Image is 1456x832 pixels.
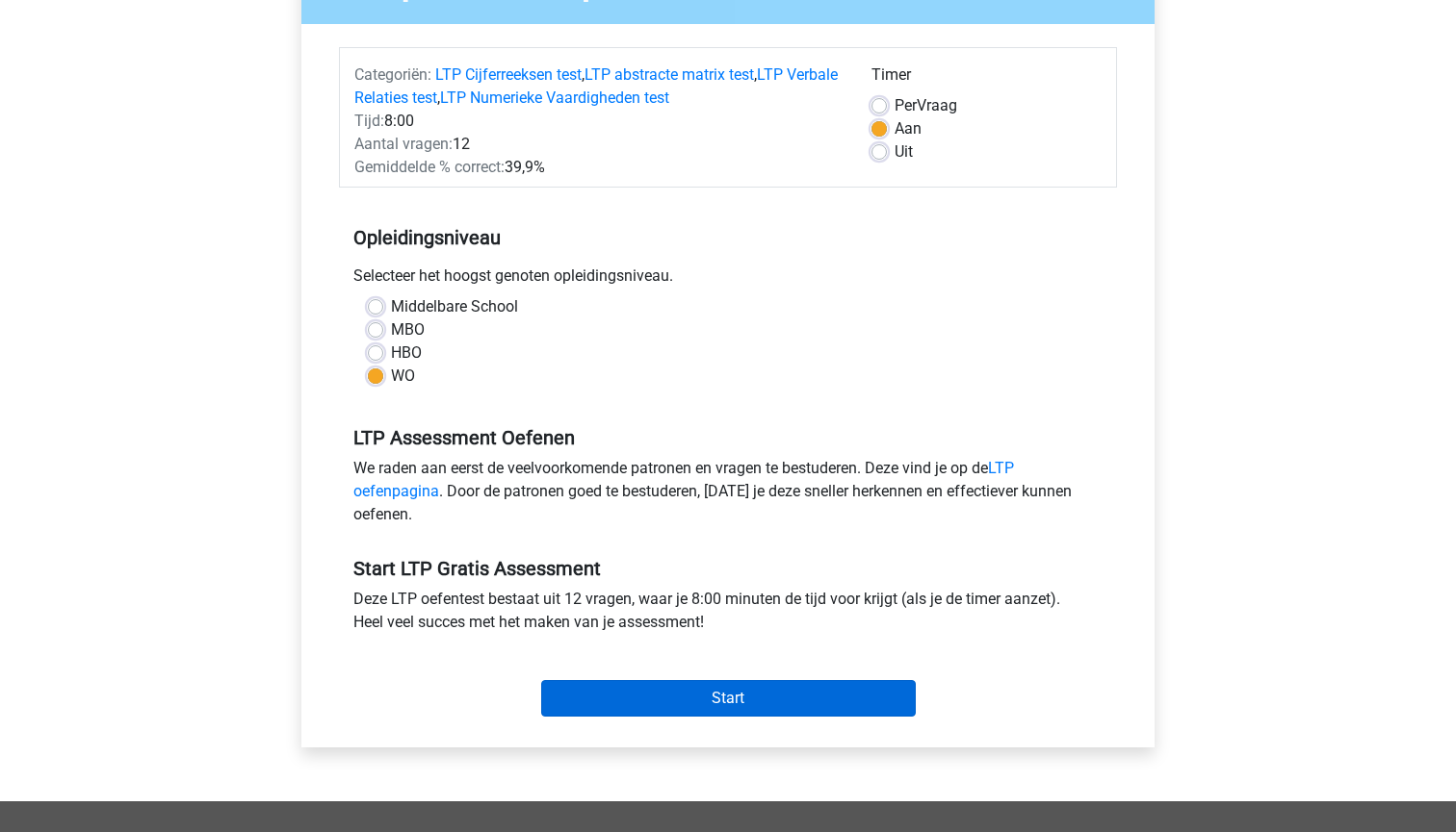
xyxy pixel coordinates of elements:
label: MBO [391,318,425,341]
label: Aan [895,117,922,140]
div: 8:00 [340,110,857,133]
div: We raden aan eerst de veelvoorkomende patronen en vragen te bestuderen. Deze vind je op de . Door... [339,457,1117,534]
div: Timer [871,63,1102,94]
a: LTP Numerieke Vaardigheden test [440,88,669,107]
input: Start [541,680,916,717]
h5: Start LTP Gratis Assessment [353,557,1103,580]
span: Aantal vragen: [354,135,453,153]
span: Per [895,96,917,114]
label: Middelbare School [391,295,518,318]
label: Vraag [895,94,957,117]
div: 39,9% [340,156,857,179]
div: Deze LTP oefentest bestaat uit 12 vragen, waar je 8:00 minuten de tijd voor krijgt (als je de tim... [339,588,1117,642]
label: Uit [895,140,913,164]
h5: Opleidingsniveau [353,218,1103,257]
div: Selecteer het hoogst genoten opleidingsniveau. [339,265,1117,295]
span: Gemiddelde % correct: [354,158,505,176]
div: , , , [340,63,857,110]
label: WO [391,365,415,388]
span: Tijd: [354,112,384,130]
h5: LTP Assessment Oefenen [353,426,1103,449]
a: LTP Cijferreeksen test [435,65,582,84]
a: LTP abstracte matrix test [585,65,754,84]
span: Categoriën: [354,65,431,84]
div: 12 [340,133,857,156]
label: HBO [391,341,422,365]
